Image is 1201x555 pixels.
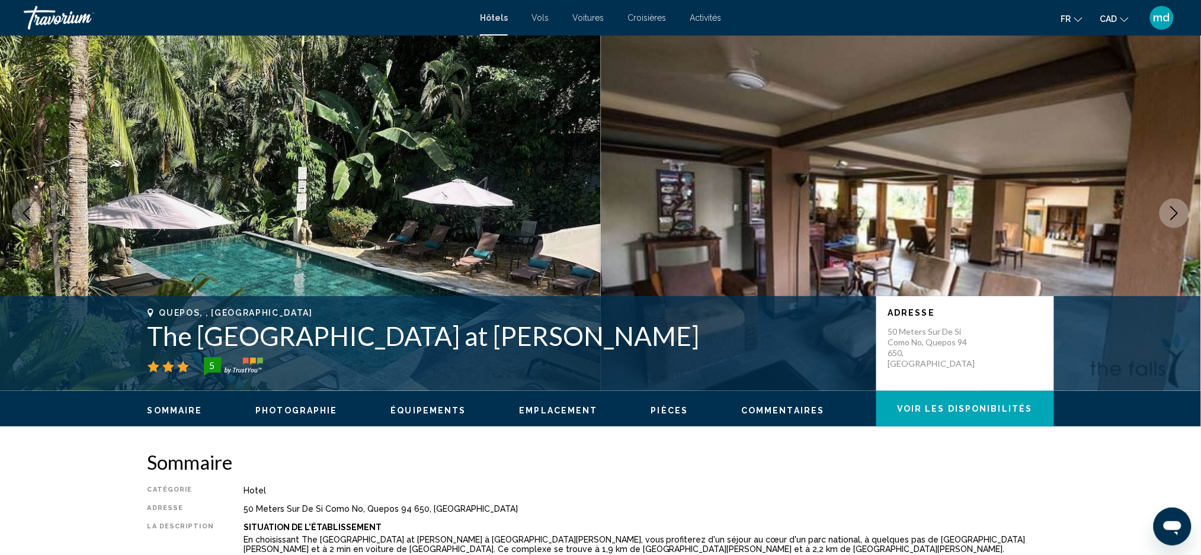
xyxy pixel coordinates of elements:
span: Sommaire [148,406,203,415]
h1: The [GEOGRAPHIC_DATA] at [PERSON_NAME] [148,320,864,351]
a: Hôtels [480,13,508,23]
button: Next image [1160,198,1189,228]
button: Previous image [12,198,41,228]
button: Photographie [255,405,337,416]
button: User Menu [1146,5,1177,30]
iframe: Bouton de lancement de la fenêtre de messagerie [1154,508,1192,546]
p: En choisissant The [GEOGRAPHIC_DATA] at [PERSON_NAME] à [GEOGRAPHIC_DATA][PERSON_NAME], vous prof... [244,535,1054,554]
div: 50 Meters Sur De Si Como No, Quepos 94 650, [GEOGRAPHIC_DATA] [244,504,1054,514]
div: 5 [200,358,224,373]
div: Adresse [148,504,214,514]
a: Vols [531,13,549,23]
h2: Sommaire [148,450,1054,474]
a: Activités [690,13,721,23]
span: Pièces [651,406,688,415]
button: Change currency [1100,10,1129,27]
button: Sommaire [148,405,203,416]
img: trustyou-badge-hor.svg [204,357,263,376]
span: Équipements [391,406,466,415]
span: CAD [1100,14,1117,24]
span: Quepos, , [GEOGRAPHIC_DATA] [159,308,313,317]
span: Commentaires [741,406,824,415]
span: md [1154,12,1170,24]
span: fr [1061,14,1071,24]
p: Adresse [888,308,1042,317]
a: Travorium [24,6,468,30]
a: Voitures [572,13,604,23]
span: Photographie [255,406,337,415]
button: Change language [1061,10,1082,27]
a: Croisières [627,13,666,23]
button: Pièces [651,405,688,416]
button: Équipements [391,405,466,416]
div: Catégorie [148,486,214,495]
button: Emplacement [520,405,598,416]
button: Voir les disponibilités [876,391,1054,426]
span: Voir les disponibilités [897,405,1032,414]
b: Situation De L'établissement [244,522,382,532]
div: Hotel [244,486,1054,495]
p: 50 Meters Sur De Si Como No, Quepos 94 650, [GEOGRAPHIC_DATA] [888,326,983,369]
span: Emplacement [520,406,598,415]
button: Commentaires [741,405,824,416]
